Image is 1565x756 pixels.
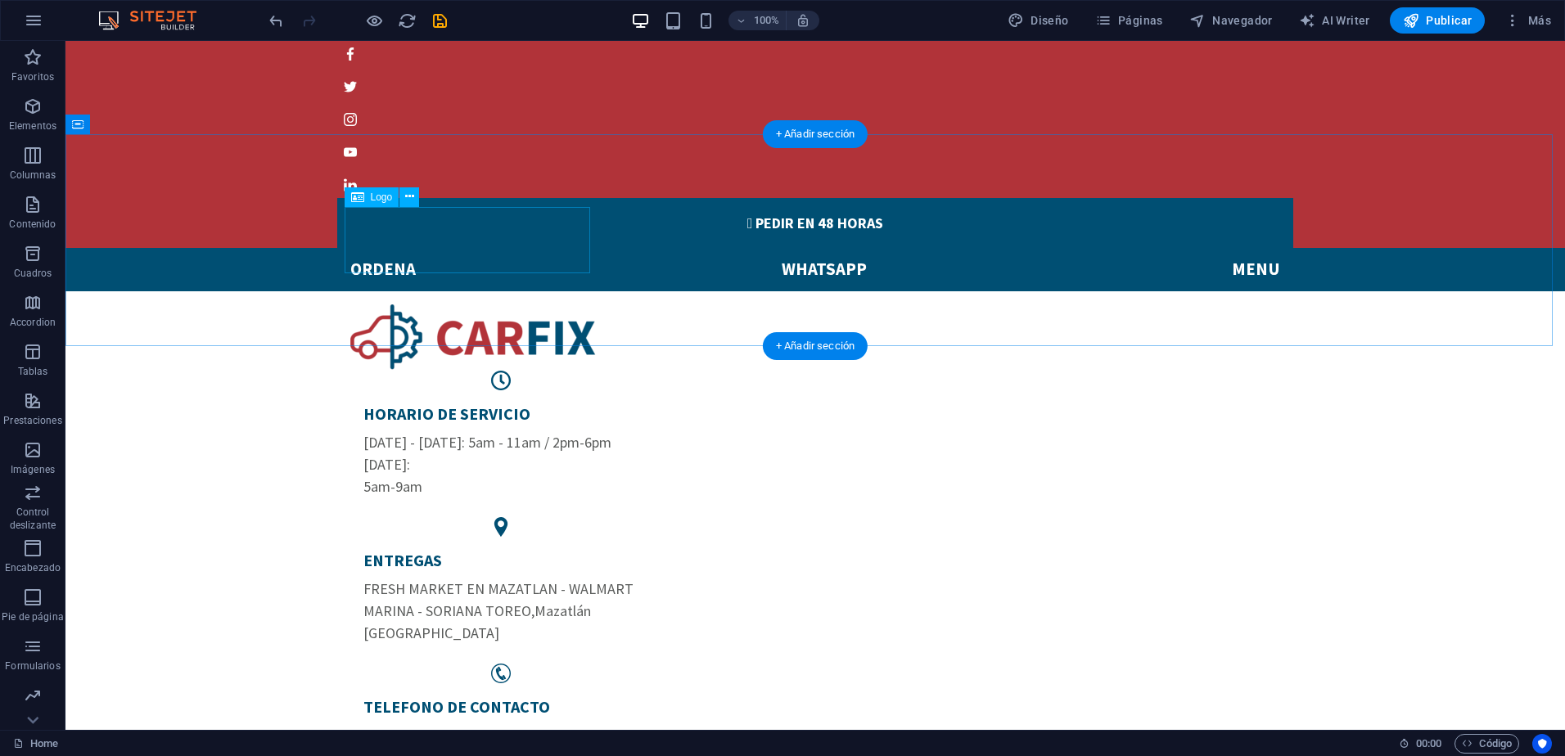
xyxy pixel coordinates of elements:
button: AI Writer [1292,7,1377,34]
span: FRESH MARKET EN MAZATLAN - WALMART MARINA - SORIANA TOREO [298,538,568,579]
p: Formularios [5,659,60,673]
p: Prestaciones [3,414,61,427]
p: Columnas [10,169,56,182]
button: Publicar [1390,7,1486,34]
i: Volver a cargar página [398,11,417,30]
p: Elementos [9,119,56,133]
button: Usercentrics [1532,734,1552,754]
span: Publicar [1403,12,1473,29]
p: Pie de página [2,610,63,623]
button: Más [1498,7,1558,34]
span: : [1427,737,1430,749]
div: Diseño (Ctrl+Alt+Y) [1001,7,1076,34]
p: Encabezado [5,561,61,574]
button: Diseño [1001,7,1076,34]
span: Código [1462,734,1512,754]
p: Marketing [10,709,55,722]
i:  [682,173,688,191]
button: reload [397,11,417,30]
div: + Añadir sección [763,120,868,148]
p: Accordion [10,316,56,329]
span: Páginas [1095,12,1163,29]
span: Logo [371,192,393,202]
span: Diseño [1008,12,1069,29]
h6: Tiempo de la sesión [1399,734,1442,754]
button: save [430,11,449,30]
p: Cuadros [14,267,52,280]
button: Código [1455,734,1519,754]
p: Tablas [18,365,48,378]
i: Deshacer: Editar cabecera (Ctrl+Z) [267,11,286,30]
h6: 100% [753,11,779,30]
p: , [298,537,573,603]
p: Favoritos [11,70,54,83]
button: undo [266,11,286,30]
div: + Añadir sección [763,332,868,360]
button: Páginas [1089,7,1170,34]
p: Contenido [9,218,56,231]
span: AI Writer [1299,12,1370,29]
button: Navegador [1183,7,1279,34]
a: Haz clic para cancelar la selección y doble clic para abrir páginas [13,734,58,754]
span: Navegador [1189,12,1273,29]
span: Más [1504,12,1551,29]
p: Imágenes [11,463,55,476]
button: 100% [728,11,787,30]
i: Guardar (Ctrl+S) [431,11,449,30]
button: Haz clic para salir del modo de previsualización y seguir editando [364,11,384,30]
span: 00 00 [1416,734,1441,754]
img: Editor Logo [94,11,217,30]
